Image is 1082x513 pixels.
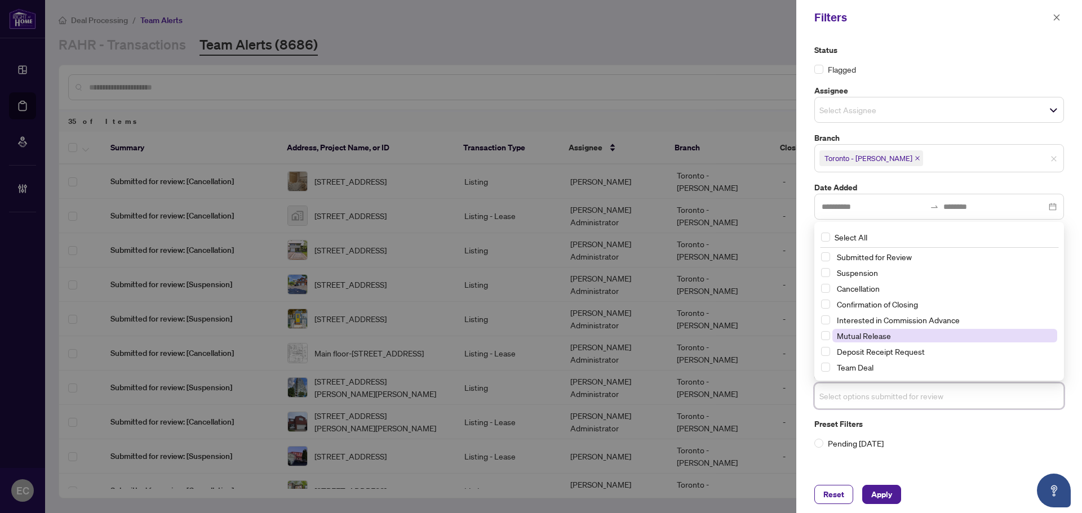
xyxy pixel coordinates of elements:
[837,252,912,262] span: Submitted for Review
[837,331,891,341] span: Mutual Release
[832,329,1057,342] span: Mutual Release
[837,267,878,278] span: Suspension
[1037,474,1071,507] button: Open asap
[837,315,960,325] span: Interested in Commission Advance
[821,363,830,372] span: Select Team Deal
[821,268,830,277] span: Select Suspension
[814,181,1064,194] label: Date Added
[821,347,830,356] span: Select Deposit Receipt Request
[832,360,1057,374] span: Team Deal
[830,231,872,243] span: Select All
[837,283,880,293] span: Cancellation
[819,150,923,166] span: Toronto - Don Mills
[814,84,1064,97] label: Assignee
[837,362,873,372] span: Team Deal
[814,418,1064,430] label: Preset Filters
[821,331,830,340] span: Select Mutual Release
[821,284,830,293] span: Select Cancellation
[821,252,830,261] span: Select Submitted for Review
[862,485,901,504] button: Apply
[814,485,853,504] button: Reset
[821,315,830,324] span: Select Interested in Commission Advance
[823,437,888,449] span: Pending [DATE]
[837,346,925,356] span: Deposit Receipt Request
[823,485,844,503] span: Reset
[821,300,830,309] span: Select Confirmation of Closing
[871,485,892,503] span: Apply
[814,44,1064,56] label: Status
[828,63,856,75] span: Flagged
[915,155,920,161] span: close
[1050,155,1057,162] span: close
[930,202,939,211] span: swap-right
[832,266,1057,279] span: Suspension
[832,345,1057,358] span: Deposit Receipt Request
[1053,14,1061,21] span: close
[837,299,918,309] span: Confirmation of Closing
[824,153,912,164] span: Toronto - [PERSON_NAME]
[814,9,1049,26] div: Filters
[832,282,1057,295] span: Cancellation
[832,250,1057,264] span: Submitted for Review
[832,297,1057,311] span: Confirmation of Closing
[832,313,1057,327] span: Interested in Commission Advance
[814,132,1064,144] label: Branch
[930,202,939,211] span: to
